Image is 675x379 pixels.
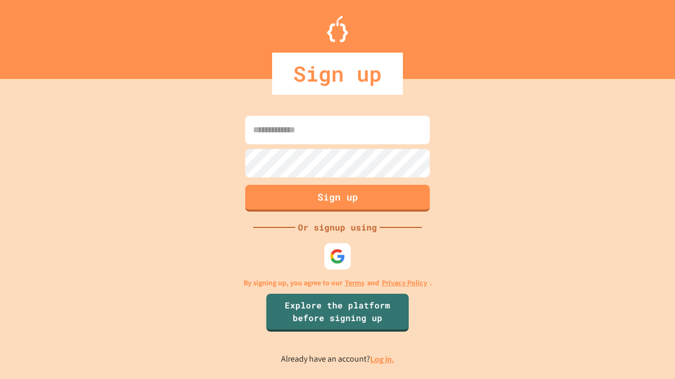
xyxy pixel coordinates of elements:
[327,16,348,42] img: Logo.svg
[244,277,432,288] p: By signing up, you agree to our and .
[382,277,427,288] a: Privacy Policy
[295,221,380,234] div: Or signup using
[281,353,394,366] p: Already have an account?
[345,277,364,288] a: Terms
[330,248,345,264] img: google-icon.svg
[370,354,394,365] a: Log in.
[245,185,430,212] button: Sign up
[266,294,409,332] a: Explore the platform before signing up
[272,53,403,95] div: Sign up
